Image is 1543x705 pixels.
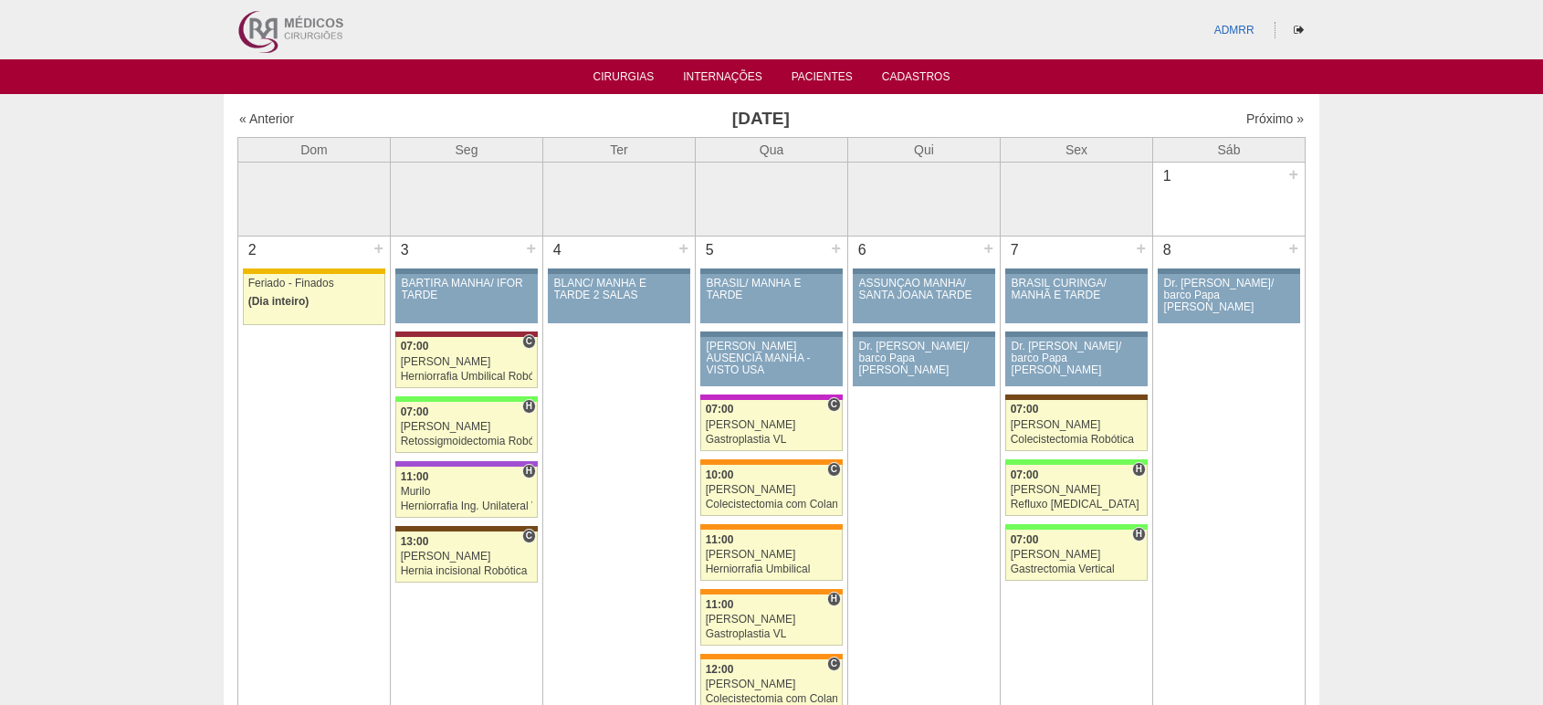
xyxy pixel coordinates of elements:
[1011,533,1039,546] span: 07:00
[706,598,734,611] span: 11:00
[700,337,843,386] a: [PERSON_NAME] AUSENCIA MANHA - VISTO USA
[401,421,533,433] div: [PERSON_NAME]
[401,486,533,498] div: Murilo
[706,499,838,510] div: Colecistectomia com Colangiografia VL
[401,551,533,563] div: [PERSON_NAME]
[401,405,429,418] span: 07:00
[706,628,838,640] div: Gastroplastia VL
[700,595,843,646] a: H 11:00 [PERSON_NAME] Gastroplastia VL
[1011,499,1143,510] div: Refluxo [MEDICAL_DATA] esofágico Robótico
[1005,524,1148,530] div: Key: Brasil
[1286,163,1301,186] div: +
[395,467,538,518] a: H 11:00 Murilo Herniorrafia Ing. Unilateral VL
[522,464,536,479] span: Hospital
[1005,274,1148,323] a: BRASIL CURINGA/ MANHÃ E TARDE
[522,399,536,414] span: Hospital
[395,526,538,531] div: Key: Santa Joana
[395,461,538,467] div: Key: IFOR
[700,400,843,451] a: C 07:00 [PERSON_NAME] Gastroplastia VL
[522,334,536,349] span: Consultório
[683,70,762,89] a: Internações
[1158,274,1300,323] a: Dr. [PERSON_NAME]/ barco Papa [PERSON_NAME]
[706,484,838,496] div: [PERSON_NAME]
[700,654,843,659] div: Key: São Luiz - SCS
[848,237,876,264] div: 6
[853,331,995,337] div: Key: Aviso
[707,278,837,301] div: BRASIL/ MANHÃ E TARDE
[1001,137,1153,162] th: Sex
[706,434,838,446] div: Gastroplastia VL
[401,500,533,512] div: Herniorrafia Ing. Unilateral VL
[395,331,538,337] div: Key: Sírio Libanês
[1153,237,1181,264] div: 8
[696,237,724,264] div: 5
[700,524,843,530] div: Key: São Luiz - SCS
[554,278,685,301] div: BLANC/ MANHÃ E TARDE 2 SALAS
[827,397,841,412] span: Consultório
[706,403,734,416] span: 07:00
[706,693,838,705] div: Colecistectomia com Colangiografia VL
[395,531,538,583] a: C 13:00 [PERSON_NAME] Hernia incisional Robótica
[1011,549,1143,561] div: [PERSON_NAME]
[1132,527,1146,542] span: Hospital
[706,563,838,575] div: Herniorrafia Umbilical
[859,278,990,301] div: ASSUNÇÃO MANHÃ/ SANTA JOANA TARDE
[395,396,538,402] div: Key: Brasil
[700,465,843,516] a: C 10:00 [PERSON_NAME] Colecistectomia com Colangiografia VL
[395,268,538,274] div: Key: Aviso
[859,341,990,377] div: Dr. [PERSON_NAME]/ barco Papa [PERSON_NAME]
[401,371,533,383] div: Herniorrafia Umbilical Robótica
[1011,419,1143,431] div: [PERSON_NAME]
[700,268,843,274] div: Key: Aviso
[593,70,655,89] a: Cirurgias
[1005,337,1148,386] a: Dr. [PERSON_NAME]/ barco Papa [PERSON_NAME]
[401,436,533,447] div: Retossigmoidectomia Robótica
[1011,468,1039,481] span: 07:00
[827,657,841,671] span: Consultório
[827,462,841,477] span: Consultório
[548,268,690,274] div: Key: Aviso
[676,237,691,260] div: +
[848,137,1001,162] th: Qui
[402,278,532,301] div: BARTIRA MANHÃ/ IFOR TARDE
[1012,341,1142,377] div: Dr. [PERSON_NAME]/ barco Papa [PERSON_NAME]
[1153,163,1181,190] div: 1
[706,663,734,676] span: 12:00
[543,137,696,162] th: Ter
[401,565,533,577] div: Hernia incisional Robótica
[700,530,843,581] a: 11:00 [PERSON_NAME] Herniorrafia Umbilical
[395,274,538,323] a: BARTIRA MANHÃ/ IFOR TARDE
[700,274,843,323] a: BRASIL/ MANHÃ E TARDE
[239,111,294,126] a: « Anterior
[401,470,429,483] span: 11:00
[523,237,539,260] div: +
[391,137,543,162] th: Seg
[700,395,843,400] div: Key: Maria Braido
[706,549,838,561] div: [PERSON_NAME]
[1005,400,1148,451] a: 07:00 [PERSON_NAME] Colecistectomia Robótica
[853,337,995,386] a: Dr. [PERSON_NAME]/ barco Papa [PERSON_NAME]
[391,237,419,264] div: 3
[882,70,950,89] a: Cadastros
[1011,403,1039,416] span: 07:00
[981,237,996,260] div: +
[696,137,848,162] th: Qua
[522,529,536,543] span: Consultório
[1158,268,1300,274] div: Key: Aviso
[1164,278,1295,314] div: Dr. [PERSON_NAME]/ barco Papa [PERSON_NAME]
[1133,237,1149,260] div: +
[706,468,734,481] span: 10:00
[1005,331,1148,337] div: Key: Aviso
[495,106,1027,132] h3: [DATE]
[401,356,533,368] div: [PERSON_NAME]
[706,419,838,431] div: [PERSON_NAME]
[401,340,429,352] span: 07:00
[853,274,995,323] a: ASSUNÇÃO MANHÃ/ SANTA JOANA TARDE
[700,589,843,595] div: Key: São Luiz - SCS
[1132,462,1146,477] span: Hospital
[706,614,838,626] div: [PERSON_NAME]
[238,237,267,264] div: 2
[792,70,853,89] a: Pacientes
[707,341,837,377] div: [PERSON_NAME] AUSENCIA MANHA - VISTO USA
[1005,465,1148,516] a: H 07:00 [PERSON_NAME] Refluxo [MEDICAL_DATA] esofágico Robótico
